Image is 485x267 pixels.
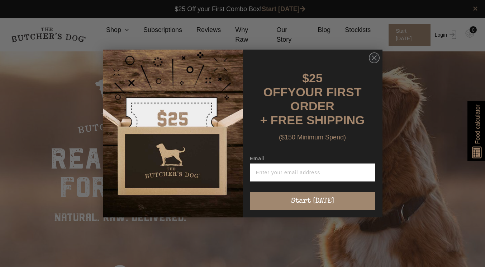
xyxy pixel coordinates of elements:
img: d0d537dc-5429-4832-8318-9955428ea0a1.jpeg [103,50,243,217]
button: Close dialog [369,52,380,63]
input: Enter your email address [250,164,375,181]
span: YOUR FIRST ORDER + FREE SHIPPING [260,85,365,127]
span: $25 OFF [263,71,323,99]
button: Start [DATE] [250,192,375,210]
label: Email [250,156,375,164]
span: Food calculator [473,105,482,144]
span: ($150 Minimum Spend) [279,134,346,141]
